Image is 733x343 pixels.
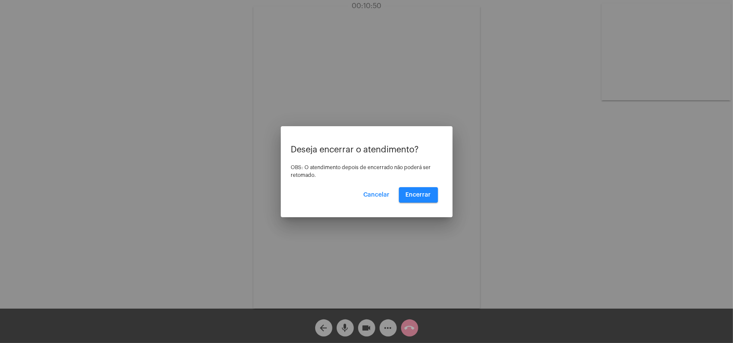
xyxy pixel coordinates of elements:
[364,192,390,198] span: Cancelar
[406,192,431,198] span: Encerrar
[291,145,442,155] p: Deseja encerrar o atendimento?
[357,187,397,203] button: Cancelar
[399,187,438,203] button: Encerrar
[291,165,431,178] span: OBS: O atendimento depois de encerrado não poderá ser retomado.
